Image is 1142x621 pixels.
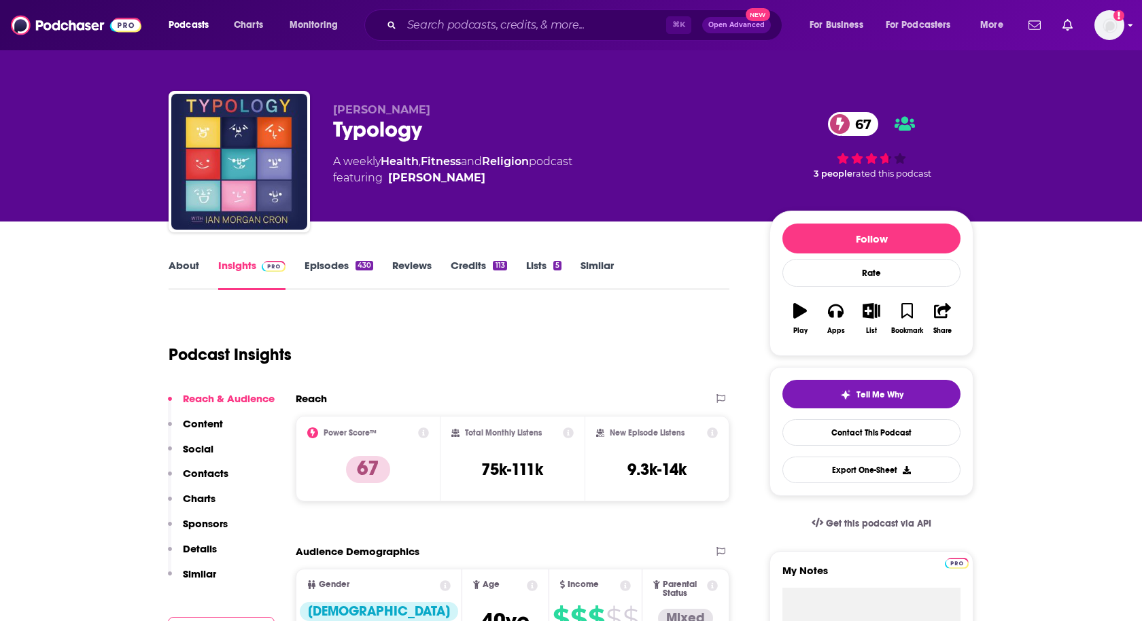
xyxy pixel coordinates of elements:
[356,261,373,270] div: 430
[980,16,1003,35] span: More
[840,389,851,400] img: tell me why sparkle
[159,14,226,36] button: open menu
[782,259,961,287] div: Rate
[945,556,969,569] a: Pro website
[296,392,327,405] h2: Reach
[828,112,878,136] a: 67
[262,261,285,272] img: Podchaser Pro
[1094,10,1124,40] span: Logged in as heidi.egloff
[769,103,973,188] div: 67 3 peoplerated this podcast
[290,16,338,35] span: Monitoring
[877,14,971,36] button: open menu
[481,459,543,480] h3: 75k-111k
[324,428,377,438] h2: Power Score™
[377,10,795,41] div: Search podcasts, credits, & more...
[827,327,845,335] div: Apps
[793,327,808,335] div: Play
[1094,10,1124,40] img: User Profile
[421,155,461,168] a: Fitness
[333,170,572,186] span: featuring
[451,259,506,290] a: Credits113
[168,567,216,592] button: Similar
[183,442,213,455] p: Social
[800,14,880,36] button: open menu
[852,168,931,179] span: rated this podcast
[1094,10,1124,40] button: Show profile menu
[891,327,923,335] div: Bookmark
[971,14,1020,36] button: open menu
[886,16,951,35] span: For Podcasters
[782,419,961,446] a: Contact This Podcast
[183,417,223,430] p: Content
[169,259,199,290] a: About
[856,389,903,400] span: Tell Me Why
[610,428,685,438] h2: New Episode Listens
[381,155,419,168] a: Health
[581,259,614,290] a: Similar
[333,103,430,116] span: [PERSON_NAME]
[225,14,271,36] a: Charts
[168,492,215,517] button: Charts
[801,507,942,540] a: Get this podcast via API
[280,14,356,36] button: open menu
[568,580,599,589] span: Income
[663,580,705,598] span: Parental Status
[1113,10,1124,21] svg: Add a profile image
[842,112,878,136] span: 67
[782,457,961,483] button: Export One-Sheet
[746,8,770,21] span: New
[402,14,666,36] input: Search podcasts, credits, & more...
[183,467,228,480] p: Contacts
[526,259,561,290] a: Lists5
[666,16,691,34] span: ⌘ K
[782,564,961,588] label: My Notes
[1023,14,1046,37] a: Show notifications dropdown
[419,155,421,168] span: ,
[296,545,419,558] h2: Audience Demographics
[461,155,482,168] span: and
[854,294,889,343] button: List
[168,542,217,567] button: Details
[300,602,458,621] div: [DEMOGRAPHIC_DATA]
[171,94,307,230] img: Typology
[782,380,961,408] button: tell me why sparkleTell Me Why
[392,259,432,290] a: Reviews
[866,327,877,335] div: List
[183,567,216,580] p: Similar
[889,294,924,343] button: Bookmark
[218,259,285,290] a: InsightsPodchaser Pro
[234,16,263,35] span: Charts
[814,168,852,179] span: 3 people
[945,558,969,569] img: Podchaser Pro
[346,456,390,483] p: 67
[183,542,217,555] p: Details
[168,442,213,467] button: Social
[925,294,961,343] button: Share
[708,22,765,29] span: Open Advanced
[782,224,961,253] button: Follow
[818,294,853,343] button: Apps
[826,518,931,529] span: Get this podcast via API
[493,261,506,270] div: 113
[553,261,561,270] div: 5
[305,259,373,290] a: Episodes430
[11,12,141,38] img: Podchaser - Follow, Share and Rate Podcasts
[483,580,500,589] span: Age
[183,517,228,530] p: Sponsors
[933,327,952,335] div: Share
[169,344,292,365] h1: Podcast Insights
[183,392,275,405] p: Reach & Audience
[183,492,215,505] p: Charts
[702,17,771,33] button: Open AdvancedNew
[627,459,687,480] h3: 9.3k-14k
[388,170,485,186] a: Ian Morgan Cron
[465,428,542,438] h2: Total Monthly Listens
[168,417,223,442] button: Content
[782,294,818,343] button: Play
[319,580,349,589] span: Gender
[168,392,275,417] button: Reach & Audience
[810,16,863,35] span: For Business
[333,154,572,186] div: A weekly podcast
